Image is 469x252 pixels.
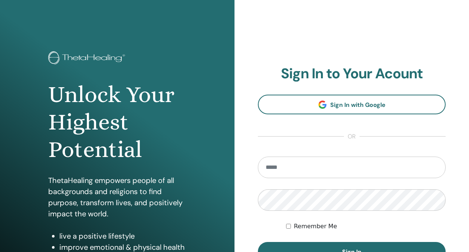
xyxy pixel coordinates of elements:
p: ThetaHealing empowers people of all backgrounds and religions to find purpose, transform lives, a... [48,175,186,219]
li: live a positive lifestyle [59,230,186,242]
a: Sign In with Google [258,95,446,114]
span: or [344,132,360,141]
label: Remember Me [294,222,337,231]
div: Keep me authenticated indefinitely or until I manually logout [286,222,446,231]
span: Sign In with Google [330,101,386,109]
h1: Unlock Your Highest Potential [48,81,186,164]
h2: Sign In to Your Acount [258,65,446,82]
